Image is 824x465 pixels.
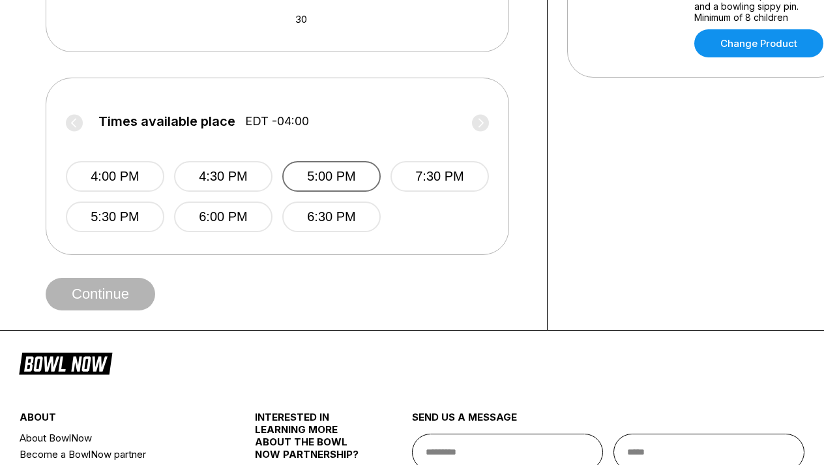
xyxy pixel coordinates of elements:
[66,202,164,232] button: 5:30 PM
[174,202,272,232] button: 6:00 PM
[292,10,310,28] div: Choose Sunday, November 30th, 2025
[98,114,235,128] span: Times available place
[282,161,381,192] button: 5:00 PM
[694,29,823,57] a: Change Product
[390,161,489,192] button: 7:30 PM
[245,114,309,128] span: EDT -04:00
[20,446,216,462] a: Become a BowlNow partner
[20,430,216,446] a: About BowlNow
[66,161,164,192] button: 4:00 PM
[20,411,216,430] div: about
[412,411,804,434] div: send us a message
[174,161,272,192] button: 4:30 PM
[282,202,381,232] button: 6:30 PM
